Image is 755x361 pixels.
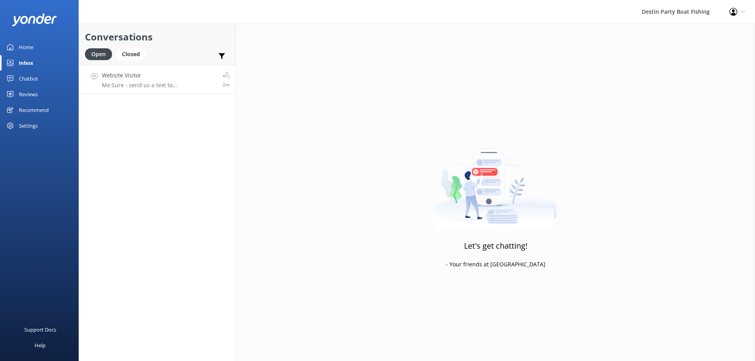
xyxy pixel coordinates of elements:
[116,49,150,58] a: Closed
[12,13,57,26] img: yonder-white-logo.png
[19,55,33,71] div: Inbox
[85,29,230,44] h2: Conversations
[446,260,545,269] p: - Your friends at [GEOGRAPHIC_DATA]
[19,102,49,118] div: Recommend
[223,81,230,88] span: Oct 13 2025 02:02pm (UTC -05:00) America/Cancun
[24,322,56,337] div: Support Docs
[464,240,527,252] h3: Let's get chatting!
[435,132,556,230] img: artwork of a man stealing a conversation from at giant smartphone
[19,39,33,55] div: Home
[19,118,38,134] div: Settings
[35,337,46,353] div: Help
[102,71,217,80] h4: Website Visitor
[85,49,116,58] a: Open
[19,86,38,102] div: Reviews
[102,82,217,89] p: Me: Sure - send us a text to [PHONE_NUMBER].
[79,65,236,94] a: Website VisitorMe:Sure - send us a text to [PHONE_NUMBER].2m
[85,48,112,60] div: Open
[116,48,146,60] div: Closed
[19,71,38,86] div: Chatbot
